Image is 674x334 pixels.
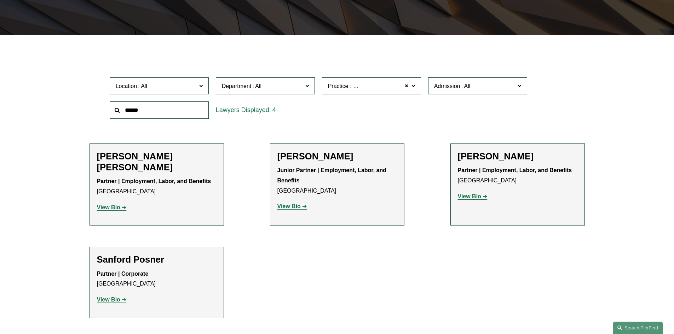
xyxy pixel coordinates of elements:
[458,165,577,186] p: [GEOGRAPHIC_DATA]
[97,178,211,184] strong: Partner | Employment, Labor, and Benefits
[97,297,120,303] strong: View Bio
[458,151,577,162] h2: [PERSON_NAME]
[97,254,217,265] h2: Sanford Posner
[97,271,149,277] strong: Partner | Corporate
[97,297,127,303] a: View Bio
[97,151,217,173] h2: [PERSON_NAME] [PERSON_NAME]
[272,106,276,113] span: 4
[458,193,488,199] a: View Bio
[277,151,397,162] h2: [PERSON_NAME]
[434,83,460,89] span: Admission
[613,322,663,334] a: Search this site
[328,83,348,89] span: Practice
[277,167,388,183] strong: Junior Partner | Employment, Labor, and Benefits
[277,165,397,196] p: [GEOGRAPHIC_DATA]
[116,83,137,89] span: Location
[277,203,301,209] strong: View Bio
[458,167,572,173] strong: Partner | Employment, Labor, and Benefits
[97,204,120,210] strong: View Bio
[352,82,429,91] span: Immigration and Naturalization
[97,204,127,210] a: View Bio
[222,83,252,89] span: Department
[277,203,307,209] a: View Bio
[97,269,217,289] p: [GEOGRAPHIC_DATA]
[97,176,217,197] p: [GEOGRAPHIC_DATA]
[458,193,481,199] strong: View Bio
